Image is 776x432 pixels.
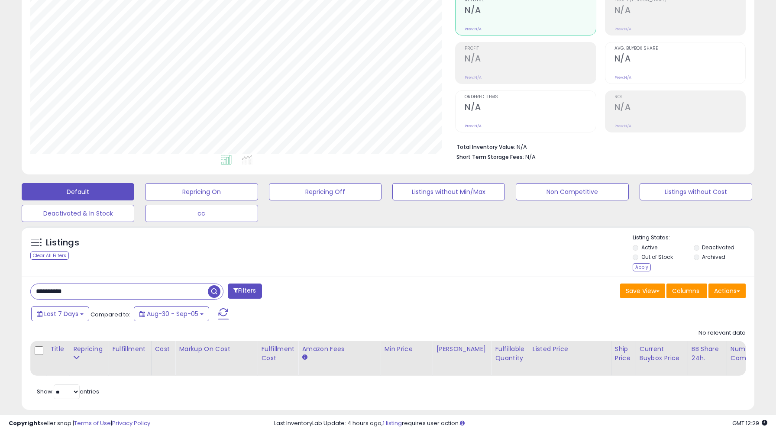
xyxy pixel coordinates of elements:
[614,46,745,51] span: Avg. Buybox Share
[614,95,745,100] span: ROI
[91,310,130,319] span: Compared to:
[112,419,150,427] a: Privacy Policy
[465,54,595,65] h2: N/A
[30,251,69,260] div: Clear All Filters
[145,205,258,222] button: cc
[615,345,632,363] div: Ship Price
[633,234,754,242] p: Listing States:
[269,183,382,200] button: Repricing Off
[44,309,78,318] span: Last 7 Days
[465,46,595,51] span: Profit
[465,123,482,129] small: Prev: N/A
[228,284,262,299] button: Filters
[392,183,505,200] button: Listings without Min/Max
[465,102,595,114] h2: N/A
[274,419,767,428] div: Last InventoryLab Update: 4 hours ago, requires user action.
[155,345,172,354] div: Cost
[145,183,258,200] button: Repricing On
[698,329,746,337] div: No relevant data
[641,253,673,261] label: Out of Stock
[614,26,631,32] small: Prev: N/A
[465,95,595,100] span: Ordered Items
[516,183,628,200] button: Non Competitive
[73,345,105,354] div: Repricing
[384,345,429,354] div: Min Price
[383,419,402,427] a: 1 listing
[436,345,488,354] div: [PERSON_NAME]
[179,345,254,354] div: Markup on Cost
[261,345,294,363] div: Fulfillment Cost
[22,205,134,222] button: Deactivated & In Stock
[31,306,89,321] button: Last 7 Days
[465,26,482,32] small: Prev: N/A
[640,345,684,363] div: Current Buybox Price
[732,419,767,427] span: 2025-09-13 12:29 GMT
[456,141,739,152] li: N/A
[456,143,515,151] b: Total Inventory Value:
[302,345,377,354] div: Amazon Fees
[147,309,198,318] span: Aug-30 - Sep-05
[9,419,150,428] div: seller snap | |
[692,345,723,363] div: BB Share 24h.
[620,284,665,298] button: Save View
[175,341,258,376] th: The percentage added to the cost of goods (COGS) that forms the calculator for Min & Max prices.
[614,102,745,114] h2: N/A
[112,345,147,354] div: Fulfillment
[641,244,657,251] label: Active
[37,387,99,396] span: Show: entries
[633,263,651,271] div: Apply
[465,5,595,17] h2: N/A
[134,306,209,321] button: Aug-30 - Sep-05
[302,354,307,361] small: Amazon Fees.
[666,284,707,298] button: Columns
[640,183,752,200] button: Listings without Cost
[495,345,525,363] div: Fulfillable Quantity
[614,123,631,129] small: Prev: N/A
[702,244,734,251] label: Deactivated
[22,183,134,200] button: Default
[614,75,631,80] small: Prev: N/A
[46,237,79,249] h5: Listings
[50,345,66,354] div: Title
[708,284,746,298] button: Actions
[533,345,608,354] div: Listed Price
[74,419,111,427] a: Terms of Use
[731,345,762,363] div: Num of Comp.
[614,54,745,65] h2: N/A
[525,153,536,161] span: N/A
[672,287,699,295] span: Columns
[9,419,40,427] strong: Copyright
[456,153,524,161] b: Short Term Storage Fees:
[465,75,482,80] small: Prev: N/A
[702,253,725,261] label: Archived
[614,5,745,17] h2: N/A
